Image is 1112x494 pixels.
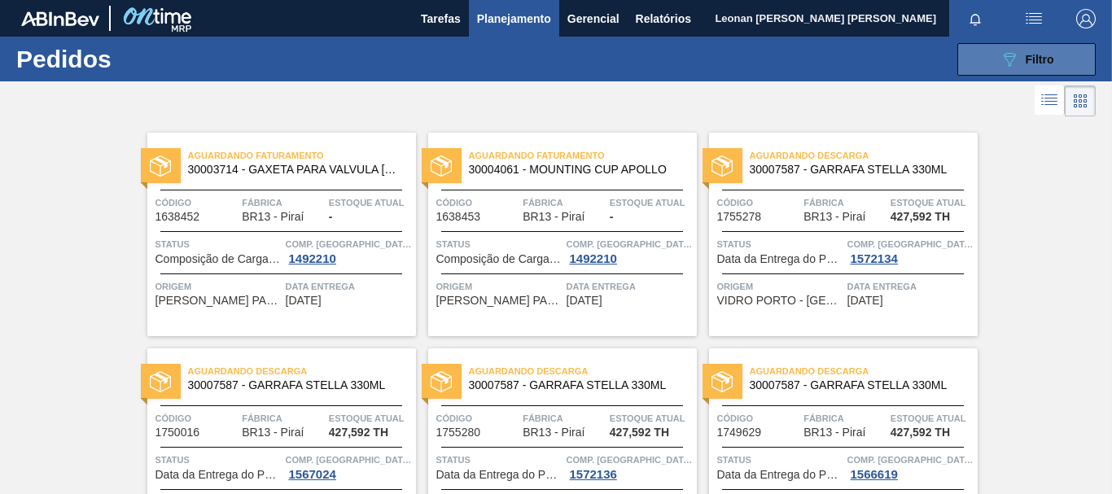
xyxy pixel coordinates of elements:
span: Estoque atual [610,195,693,211]
span: Código [436,195,519,211]
span: Data entrega [567,278,693,295]
span: Status [155,452,282,468]
span: Estoque atual [891,410,974,426]
span: COSTER PACKAGING DO BRASIL - SAO PAULO [436,295,563,307]
span: Fábrica [803,410,887,426]
span: Status [717,452,843,468]
div: 1492210 [286,252,339,265]
span: Fábrica [242,195,325,211]
span: Origem [436,278,563,295]
span: Status [436,236,563,252]
span: Planejamento [477,9,551,28]
a: Comp. [GEOGRAPHIC_DATA]1572134 [847,236,974,265]
span: Aguardando Descarga [469,363,697,379]
span: 30007587 - GARRAFA STELLA 330ML [469,379,684,391]
span: Estoque atual [610,410,693,426]
a: Comp. [GEOGRAPHIC_DATA]1492210 [286,236,412,265]
span: 427,592 TH [891,426,950,439]
a: Comp. [GEOGRAPHIC_DATA]1567024 [286,452,412,481]
div: 1492210 [567,252,620,265]
span: Comp. Carga [847,236,974,252]
span: Gerencial [567,9,619,28]
span: Filtro [1026,53,1054,66]
a: statusAguardando Faturamento30004061 - MOUNTING CUP APOLLOCódigo1638453FábricaBR13 - PiraíEstoque... [416,133,697,336]
a: Comp. [GEOGRAPHIC_DATA]1566619 [847,452,974,481]
span: Origem [717,278,843,295]
span: 30007587 - GARRAFA STELLA 330ML [188,379,403,391]
span: 30007587 - GARRAFA STELLA 330ML [750,164,965,176]
span: Aguardando Descarga [750,147,978,164]
span: Código [436,410,519,426]
span: 1638453 [436,211,481,223]
span: Estoque atual [329,195,412,211]
img: Logout [1076,9,1096,28]
img: TNhmsLtSVTkK8tSr43FrP2fwEKptu5GPRR3wAAAABJRU5ErkJggg== [21,11,99,26]
img: status [150,155,171,177]
span: BR13 - Piraí [803,211,865,223]
span: 1638452 [155,211,200,223]
span: 21/06/2024 [286,295,322,307]
span: BR13 - Piraí [523,211,584,223]
span: 30003714 - GAXETA PARA VALVULA COSTER [188,164,403,176]
span: Aguardando Descarga [750,363,978,379]
span: Comp. Carga [286,236,412,252]
span: 1749629 [717,426,762,439]
div: 1567024 [286,468,339,481]
img: status [150,371,171,392]
span: 427,592 TH [329,426,388,439]
span: BR13 - Piraí [803,426,865,439]
a: Comp. [GEOGRAPHIC_DATA]1572136 [567,452,693,481]
span: Fábrica [803,195,887,211]
span: Aguardando Faturamento [188,147,416,164]
a: Comp. [GEOGRAPHIC_DATA]1492210 [567,236,693,265]
span: Código [155,195,239,211]
span: Composição de Carga Aceita [155,253,282,265]
div: 1572134 [847,252,901,265]
span: Comp. Carga [567,236,693,252]
span: Aguardando Descarga [188,363,416,379]
button: Filtro [957,43,1096,76]
span: Origem [155,278,282,295]
span: VIDRO PORTO - PORTO FERREIRA (SP) [717,295,843,307]
span: 427,592 TH [610,426,669,439]
div: 1572136 [567,468,620,481]
span: Comp. Carga [286,452,412,468]
span: Data da Entrega do Pedido Atrasada [717,469,843,481]
span: Fábrica [242,410,325,426]
span: Data entrega [286,278,412,295]
div: Visão em Lista [1035,85,1065,116]
span: Estoque atual [329,410,412,426]
span: 1755278 [717,211,762,223]
span: Fábrica [523,195,606,211]
a: statusAguardando Faturamento30003714 - GAXETA PARA VALVULA [PERSON_NAME]Código1638452FábricaBR13 ... [135,133,416,336]
img: status [431,155,452,177]
span: Data entrega [847,278,974,295]
h1: Pedidos [16,50,244,68]
span: 1750016 [155,426,200,439]
span: BR13 - Piraí [242,211,304,223]
span: Comp. Carga [847,452,974,468]
span: Estoque atual [891,195,974,211]
span: - [610,211,614,223]
span: Aguardando Faturamento [469,147,697,164]
img: status [711,371,733,392]
img: status [431,371,452,392]
span: 30004061 - MOUNTING CUP APOLLO [469,164,684,176]
span: Data da Entrega do Pedido Atrasada [717,253,843,265]
span: 30007587 - GARRAFA STELLA 330ML [750,379,965,391]
span: Status [717,236,843,252]
span: Comp. Carga [567,452,693,468]
span: 12/09/2024 [847,295,883,307]
span: Código [155,410,239,426]
img: userActions [1024,9,1044,28]
span: BR13 - Piraí [242,426,304,439]
span: Data da Entrega do Pedido Antecipada [155,469,282,481]
button: Notificações [949,7,1001,30]
span: Status [436,452,563,468]
span: Data da Entrega do Pedido Atrasada [436,469,563,481]
span: Tarefas [421,9,461,28]
div: 1566619 [847,468,901,481]
img: status [711,155,733,177]
span: COSTER PACKAGING DO BRASIL - SAO PAULO [155,295,282,307]
span: - [329,211,333,223]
